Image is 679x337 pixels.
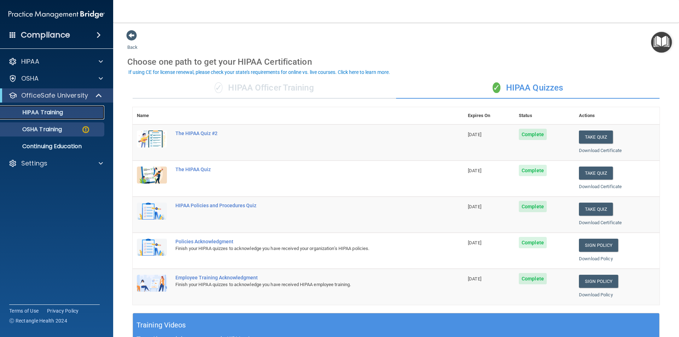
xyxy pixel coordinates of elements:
[468,132,481,137] span: [DATE]
[175,203,428,208] div: HIPAA Policies and Procedures Quiz
[8,74,103,83] a: OSHA
[519,237,547,248] span: Complete
[21,57,39,66] p: HIPAA
[9,317,67,324] span: Ⓒ Rectangle Health 2024
[175,275,428,280] div: Employee Training Acknowledgment
[175,167,428,172] div: The HIPAA Quiz
[8,159,103,168] a: Settings
[47,307,79,314] a: Privacy Policy
[5,143,101,150] p: Continuing Education
[175,130,428,136] div: The HIPAA Quiz #2
[579,148,622,153] a: Download Certificate
[464,107,515,124] th: Expires On
[127,52,665,72] div: Choose one path to get your HIPAA Certification
[579,130,613,144] button: Take Quiz
[133,77,396,99] div: HIPAA Officer Training
[396,77,660,99] div: HIPAA Quizzes
[579,220,622,225] a: Download Certificate
[128,70,390,75] div: If using CE for license renewal, please check your state's requirements for online vs. live cours...
[579,184,622,189] a: Download Certificate
[8,91,103,100] a: OfficeSafe University
[579,203,613,216] button: Take Quiz
[137,319,186,331] h5: Training Videos
[575,107,660,124] th: Actions
[21,74,39,83] p: OSHA
[579,275,618,288] a: Sign Policy
[519,165,547,176] span: Complete
[175,280,428,289] div: Finish your HIPAA quizzes to acknowledge you have received HIPAA employee training.
[519,201,547,212] span: Complete
[9,307,39,314] a: Terms of Use
[519,129,547,140] span: Complete
[175,244,428,253] div: Finish your HIPAA quizzes to acknowledge you have received your organization’s HIPAA policies.
[579,256,613,261] a: Download Policy
[519,273,547,284] span: Complete
[8,7,105,22] img: PMB logo
[21,91,88,100] p: OfficeSafe University
[579,167,613,180] button: Take Quiz
[5,109,63,116] p: HIPAA Training
[175,239,428,244] div: Policies Acknowledgment
[493,82,500,93] span: ✓
[81,125,90,134] img: warning-circle.0cc9ac19.png
[127,69,391,76] button: If using CE for license renewal, please check your state's requirements for online vs. live cours...
[468,240,481,245] span: [DATE]
[579,239,618,252] a: Sign Policy
[215,82,222,93] span: ✓
[127,36,138,50] a: Back
[8,57,103,66] a: HIPAA
[133,107,171,124] th: Name
[5,126,62,133] p: OSHA Training
[651,32,672,53] button: Open Resource Center
[579,292,613,297] a: Download Policy
[468,204,481,209] span: [DATE]
[21,159,47,168] p: Settings
[21,30,70,40] h4: Compliance
[515,107,575,124] th: Status
[468,276,481,281] span: [DATE]
[468,168,481,173] span: [DATE]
